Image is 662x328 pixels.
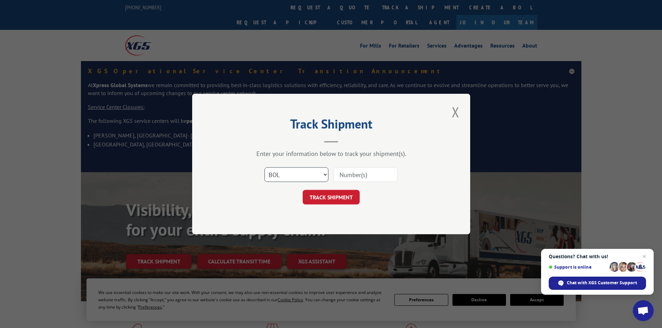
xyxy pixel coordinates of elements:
[567,280,637,286] span: Chat with XGS Customer Support
[227,119,435,132] h2: Track Shipment
[450,102,461,121] button: Close modal
[549,254,646,259] span: Questions? Chat with us!
[633,300,654,321] a: Open chat
[549,264,607,270] span: Support is online
[227,150,435,158] div: Enter your information below to track your shipment(s).
[334,167,398,182] input: Number(s)
[303,190,360,204] button: TRACK SHIPMENT
[549,277,646,290] span: Chat with XGS Customer Support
